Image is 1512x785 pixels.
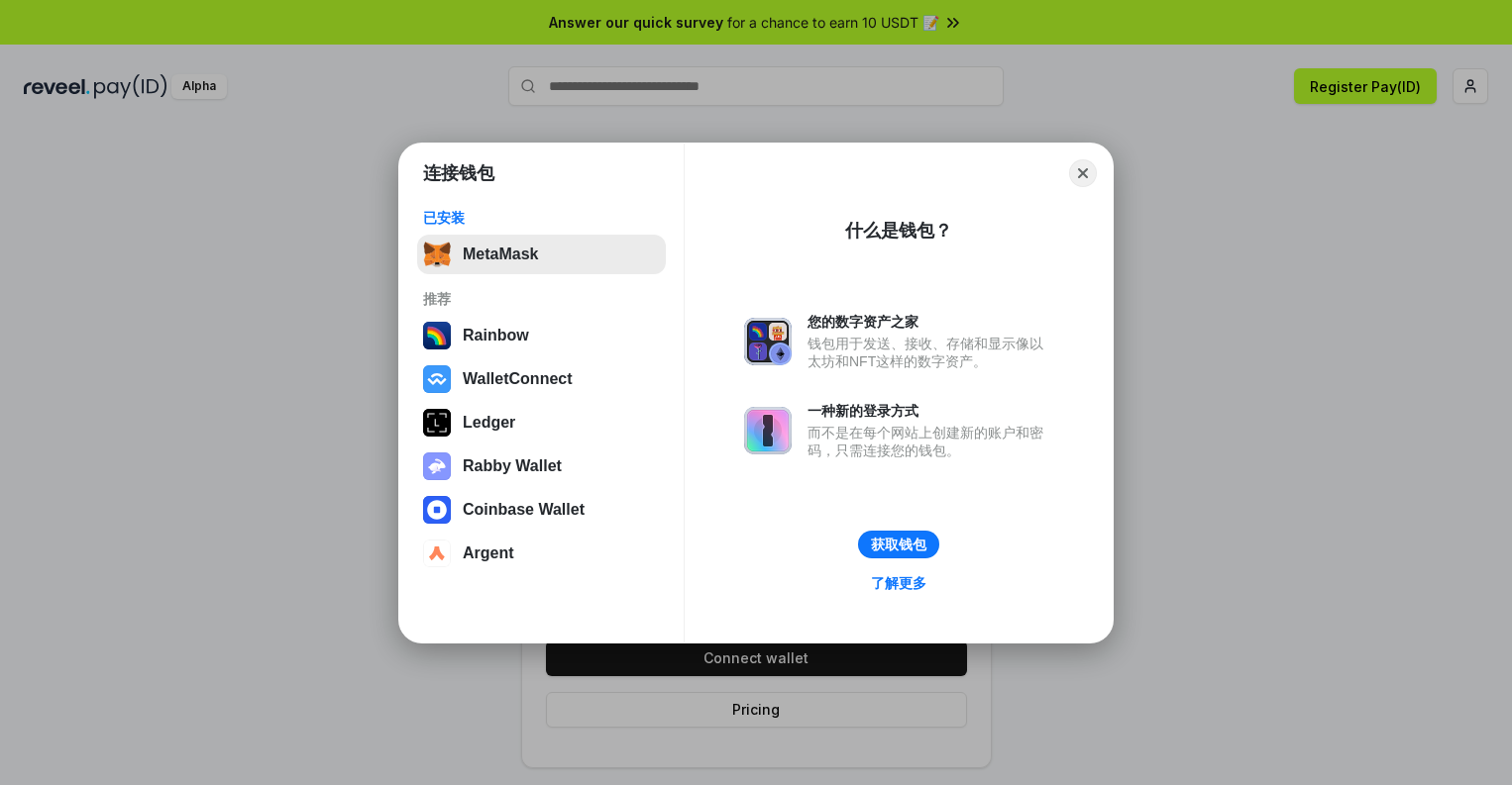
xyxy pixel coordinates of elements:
img: svg+xml,%3Csvg%20fill%3D%22none%22%20height%3D%2233%22%20viewBox%3D%220%200%2035%2033%22%20width%... [423,241,451,268]
button: Close [1069,159,1097,187]
a: 了解更多 [859,570,938,596]
div: 获取钱包 [871,536,926,553]
div: 您的数字资产之家 [808,313,1053,331]
img: svg+xml,%3Csvg%20width%3D%22120%22%20height%3D%22120%22%20viewBox%3D%220%200%20120%20120%22%20fil... [423,322,451,349]
div: 一种新的登录方式 [808,402,1053,420]
img: svg+xml,%3Csvg%20xmlns%3D%22http%3A%2F%2Fwww.w3.org%2F2000%2Fsvg%22%20fill%3D%22none%22%20viewBox... [423,452,451,480]
img: svg+xml,%3Csvg%20xmlns%3D%22http%3A%2F%2Fwww.w3.org%2F2000%2Fsvg%22%20fill%3D%22none%22%20viewBox... [744,318,792,365]
div: Rabby Wallet [463,457,562,475]
button: Coinbase Wallet [417,490,666,530]
button: WalletConnect [417,359,666,399]
button: Ledger [417,403,666,442]
img: svg+xml,%3Csvg%20width%3D%2228%22%20height%3D%2228%22%20viewBox%3D%220%200%2028%2028%22%20fill%3D... [423,365,451,393]
button: 获取钱包 [858,531,939,558]
div: 什么是钱包？ [845,219,952,243]
button: Rainbow [417,316,666,355]
div: 了解更多 [871,574,926,592]
button: Argent [417,534,666,573]
img: svg+xml,%3Csvg%20width%3D%2228%22%20height%3D%2228%22%20viewBox%3D%220%200%2028%2028%22%20fill%3D... [423,496,451,524]
div: Rainbow [463,327,529,344]
div: Ledger [463,414,515,432]
img: svg+xml,%3Csvg%20xmlns%3D%22http%3A%2F%2Fwww.w3.org%2F2000%2Fsvg%22%20width%3D%2228%22%20height%3... [423,409,451,437]
div: 而不是在每个网站上创建新的账户和密码，只需连接您的钱包。 [808,424,1053,459]
h1: 连接钱包 [423,161,494,185]
img: svg+xml,%3Csvg%20width%3D%2228%22%20height%3D%2228%22%20viewBox%3D%220%200%2028%2028%22%20fill%3D... [423,540,451,567]
div: 已安装 [423,209,660,227]
img: svg+xml,%3Csvg%20xmlns%3D%22http%3A%2F%2Fwww.w3.org%2F2000%2Fsvg%22%20fill%3D%22none%22%20viewBox... [744,407,792,454]
button: Rabby Wallet [417,446,666,486]
button: MetaMask [417,235,666,274]
div: 推荐 [423,290,660,308]
div: Argent [463,544,514,562]
div: Coinbase Wallet [463,501,585,519]
div: WalletConnect [463,370,573,388]
div: MetaMask [463,245,538,263]
div: 钱包用于发送、接收、存储和显示像以太坊和NFT这样的数字资产。 [808,335,1053,370]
